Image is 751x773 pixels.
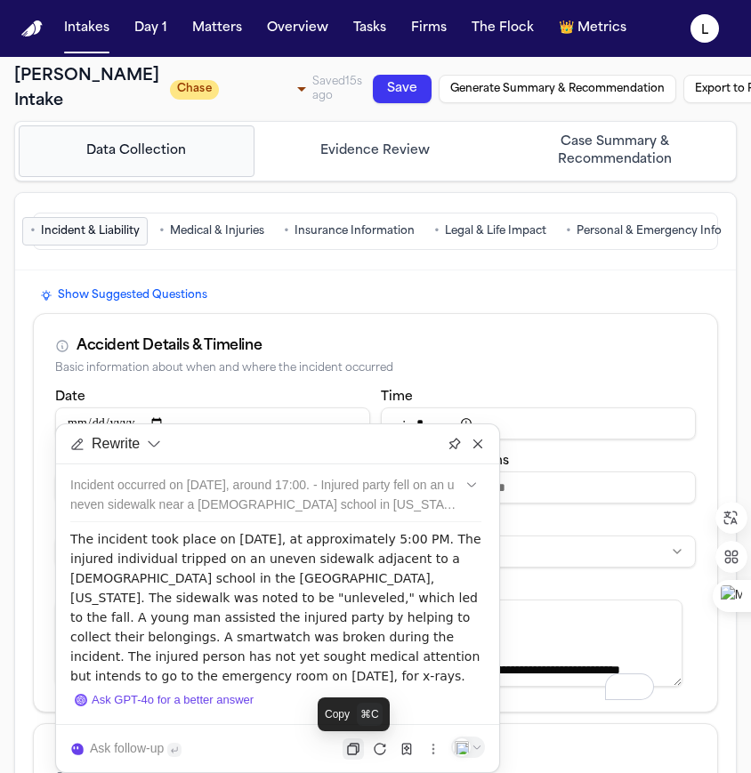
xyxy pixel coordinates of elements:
h1: [PERSON_NAME] Intake [14,64,159,114]
span: Saved 15s ago [312,76,362,101]
span: Chase [170,80,219,100]
button: Go to Personal & Emergency Info [558,217,730,246]
span: • [159,222,165,240]
button: Day 1 [127,12,174,44]
input: Incident time [381,407,696,439]
label: Time [381,391,413,404]
span: Incident & Liability [41,224,140,238]
span: • [434,222,440,240]
button: Overview [260,12,335,44]
label: Date [55,391,85,404]
button: Go to Legal & Life Impact [426,217,554,246]
button: Go to Case Summary & Recommendation step [497,125,732,177]
span: • [30,222,36,240]
img: Finch Logo [21,20,43,37]
span: Personal & Emergency Info [577,224,722,238]
span: • [566,222,571,240]
span: Medical & Injuries [170,224,264,238]
button: Matters [185,12,249,44]
button: Tasks [346,12,393,44]
button: Intakes [57,12,117,44]
a: Home [21,20,43,37]
div: Accident Details & Timeline [77,335,262,357]
button: Go to Incident & Liability [22,217,148,246]
span: Legal & Life Impact [445,224,546,238]
input: Incident date [55,407,370,439]
button: Go to Insurance Information [276,217,423,246]
button: Generate Summary & Recommendation [439,75,676,103]
span: Insurance Information [295,224,415,238]
span: • [284,222,289,240]
button: crownMetrics [552,12,634,44]
div: Basic information about when and where the incident occurred [55,362,696,375]
button: The Flock [464,12,541,44]
button: Go to Data Collection step [19,125,254,177]
button: Go to Medical & Injuries [151,217,272,246]
input: Weather conditions [381,471,696,503]
button: Show Suggested Questions [33,285,214,306]
nav: Intake steps [19,125,732,177]
div: Update intake status [170,76,312,101]
button: Go to Evidence Review step [258,125,494,177]
button: Firms [404,12,454,44]
button: Save [373,75,432,103]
